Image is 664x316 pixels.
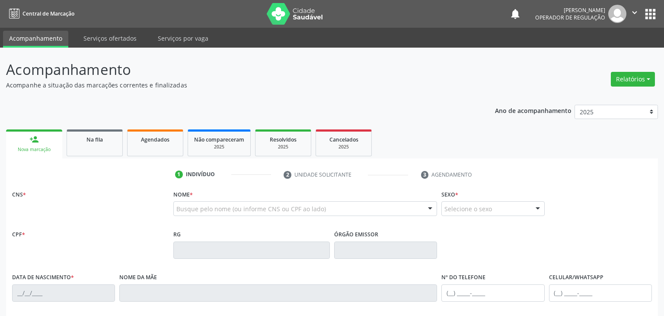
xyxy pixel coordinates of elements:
[194,144,244,150] div: 2025
[29,135,39,144] div: person_add
[176,204,326,213] span: Busque pelo nome (ou informe CNS ou CPF ao lado)
[441,188,458,201] label: Sexo
[334,228,378,242] label: Órgão emissor
[329,136,358,143] span: Cancelados
[509,8,521,20] button: notifications
[173,188,193,201] label: Nome
[626,5,643,23] button: 
[270,136,297,143] span: Resolvidos
[444,204,492,213] span: Selecione o sexo
[12,146,56,153] div: Nova marcação
[6,6,74,21] a: Central de Marcação
[535,14,605,21] span: Operador de regulação
[6,59,463,81] p: Acompanhamento
[608,5,626,23] img: img
[77,31,143,46] a: Serviços ofertados
[3,31,68,48] a: Acompanhamento
[262,144,305,150] div: 2025
[194,136,244,143] span: Não compareceram
[535,6,605,14] div: [PERSON_NAME]
[12,188,26,201] label: CNS
[119,271,157,284] label: Nome da mãe
[86,136,103,143] span: Na fila
[6,81,463,90] p: Acompanhe a situação das marcações correntes e finalizadas
[186,171,215,178] div: Indivíduo
[549,284,652,302] input: (__) _____-_____
[322,144,365,150] div: 2025
[549,271,603,284] label: Celular/WhatsApp
[22,10,74,17] span: Central de Marcação
[12,228,25,242] label: CPF
[141,136,169,143] span: Agendados
[495,105,571,116] p: Ano de acompanhamento
[441,284,544,302] input: (__) _____-_____
[630,8,639,17] i: 
[173,228,181,242] label: RG
[611,72,655,87] button: Relatórios
[441,271,485,284] label: Nº do Telefone
[152,31,214,46] a: Serviços por vaga
[643,6,658,22] button: apps
[12,284,115,302] input: __/__/____
[12,271,74,284] label: Data de nascimento
[175,171,183,178] div: 1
